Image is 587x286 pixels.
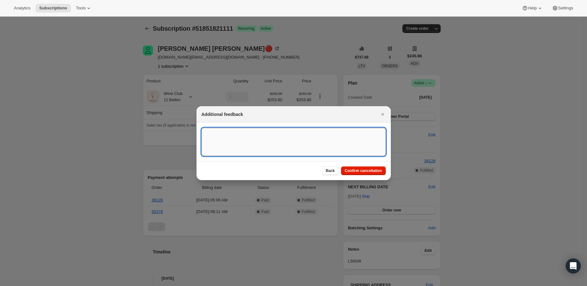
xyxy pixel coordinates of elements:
[518,4,547,13] button: Help
[378,110,387,119] button: Close
[76,6,86,11] span: Tools
[202,111,243,117] h2: Additional feedback
[14,6,30,11] span: Analytics
[72,4,96,13] button: Tools
[326,168,335,173] span: Back
[35,4,71,13] button: Subscriptions
[345,168,382,173] span: Confirm cancellation
[39,6,67,11] span: Subscriptions
[341,166,386,175] button: Confirm cancellation
[558,6,573,11] span: Settings
[528,6,537,11] span: Help
[10,4,34,13] button: Analytics
[566,258,581,273] div: Open Intercom Messenger
[548,4,577,13] button: Settings
[322,166,338,175] button: Back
